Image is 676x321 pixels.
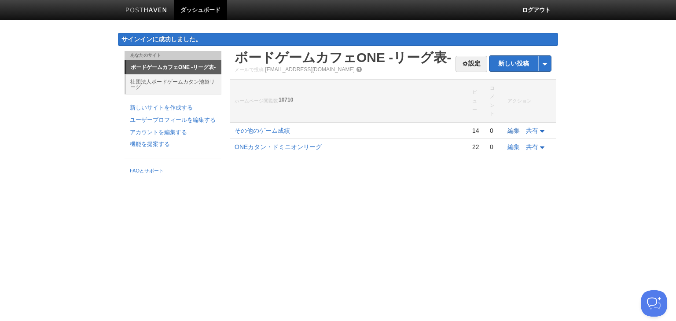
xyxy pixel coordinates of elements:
font: 0 [490,143,493,150]
font: 22 [472,143,479,150]
font: 10710 [279,97,293,103]
font: 設定 [468,60,481,67]
font: 機能を提案する [130,141,170,147]
font: 社団法人ボードゲームカタン池袋リーグ [130,79,215,90]
font: ホームページ閲覧数 [235,98,278,103]
font: 0 [490,127,493,134]
a: その他のゲーム成績 [235,127,290,134]
a: [EMAIL_ADDRESS][DOMAIN_NAME] [265,66,354,73]
font: ビュー [472,89,477,112]
font: アカウントを編集する [130,129,187,135]
font: ユーザープロフィールを編集する [130,117,216,123]
font: ボードゲームカフェONE -リーグ表- [131,64,216,70]
font: コメント [490,85,495,117]
font: FAQとサポート [130,168,164,173]
a: 設定 [456,56,487,72]
font: 14 [472,127,479,134]
a: FAQとサポート [130,167,216,175]
a: 機能を提案する [130,140,216,149]
a: 社団法人ボードゲームカタン池袋リーグ [126,74,221,94]
a: アカウントを編集する [130,128,216,137]
a: ボードゲームカフェONE -リーグ表- [235,50,451,65]
font: 新しいサイトを作成する [130,104,193,111]
font: ダッシュボード [180,7,220,13]
img: ポストヘイブンバー [125,7,167,14]
font: メールで投稿 [235,67,264,72]
font: 共有 [526,127,538,134]
font: 共有 [526,143,538,150]
a: 新しいサイトを作成する [130,103,216,113]
iframe: ヘルプスカウトビーコン - オープン [641,290,667,317]
a: ONEカタン・ドミニオンリーグ [235,143,322,150]
a: 編集 [507,143,520,150]
a: 新しい投稿 [489,56,551,71]
font: あなたのサイト [130,53,161,58]
font: サインインに成功しました。 [121,36,202,43]
font: 新しい投稿 [498,60,529,67]
a: ユーザープロフィールを編集する [130,116,216,125]
font: ログアウト [522,7,551,13]
a: ボードゲームカフェONE -リーグ表- [126,60,221,74]
a: 編集 [507,127,520,134]
font: アクション [507,98,532,103]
